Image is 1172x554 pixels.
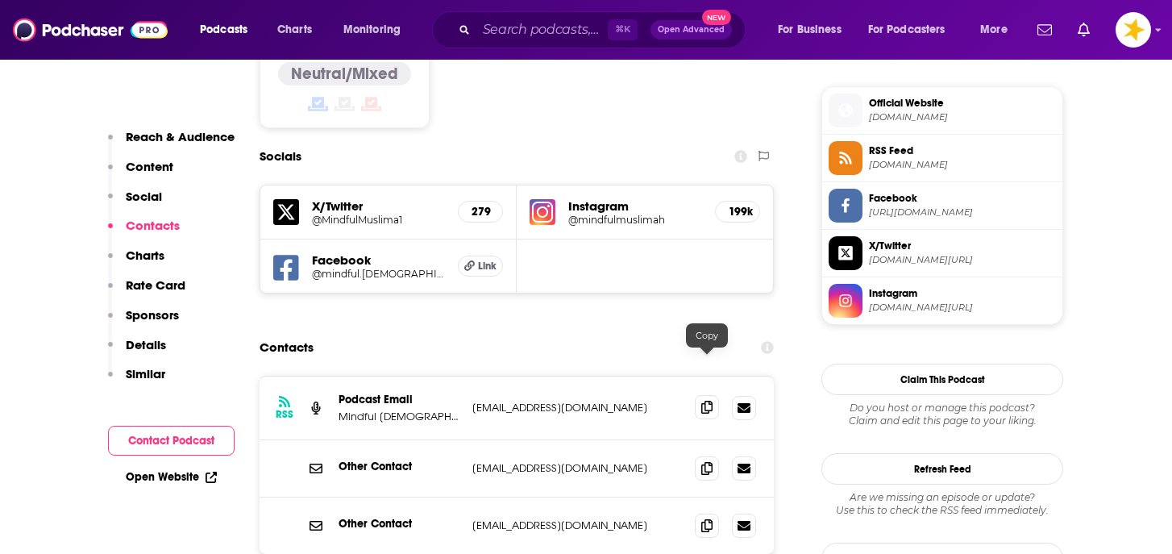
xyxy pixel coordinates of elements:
[829,236,1056,270] a: X/Twitter[DOMAIN_NAME][URL]
[767,17,862,43] button: open menu
[869,239,1056,253] span: X/Twitter
[829,189,1056,223] a: Facebook[URL][DOMAIN_NAME]
[702,10,731,25] span: New
[858,17,969,43] button: open menu
[650,20,732,40] button: Open AdvancedNew
[472,401,682,414] p: [EMAIL_ADDRESS][DOMAIN_NAME]
[829,284,1056,318] a: Instagram[DOMAIN_NAME][URL]
[1031,16,1058,44] a: Show notifications dropdown
[108,307,179,337] button: Sponsors
[821,402,1063,414] span: Do you host or manage this podcast?
[267,17,322,43] a: Charts
[200,19,247,41] span: Podcasts
[189,17,268,43] button: open menu
[980,19,1008,41] span: More
[343,19,401,41] span: Monitoring
[869,286,1056,301] span: Instagram
[686,323,728,348] div: Copy
[729,205,746,219] h5: 199k
[126,307,179,323] p: Sponsors
[1116,12,1151,48] img: User Profile
[869,144,1056,158] span: RSS Feed
[568,214,702,226] a: @mindfulmuslimah
[339,517,459,531] p: Other Contact
[821,402,1063,427] div: Claim and edit this page to your liking.
[778,19,842,41] span: For Business
[478,260,497,273] span: Link
[276,408,293,421] h3: RSS
[829,94,1056,127] a: Official Website[DOMAIN_NAME]
[108,337,166,367] button: Details
[260,332,314,363] h2: Contacts
[869,206,1056,219] span: https://www.facebook.com/mindful.muslimah.50
[108,248,164,277] button: Charts
[821,453,1063,485] button: Refresh Feed
[339,393,459,406] p: Podcast Email
[312,252,445,268] h5: Facebook
[291,64,398,84] h4: Neutral/Mixed
[868,19,945,41] span: For Podcasters
[126,129,235,144] p: Reach & Audience
[108,277,185,307] button: Rate Card
[13,15,168,45] img: Podchaser - Follow, Share and Rate Podcasts
[108,366,165,396] button: Similar
[312,268,445,280] a: @mindful.[DEMOGRAPHIC_DATA].50
[869,254,1056,266] span: twitter.com/MindfulMuslima1
[476,17,608,43] input: Search podcasts, credits, & more...
[126,277,185,293] p: Rate Card
[447,11,761,48] div: Search podcasts, credits, & more...
[312,198,445,214] h5: X/Twitter
[869,96,1056,110] span: Official Website
[108,159,173,189] button: Content
[339,460,459,473] p: Other Contact
[1071,16,1096,44] a: Show notifications dropdown
[869,302,1056,314] span: instagram.com/mindfulmuslimah
[108,426,235,456] button: Contact Podcast
[108,189,162,219] button: Social
[126,189,162,204] p: Social
[126,218,180,233] p: Contacts
[658,26,725,34] span: Open Advanced
[126,470,217,484] a: Open Website
[821,491,1063,517] div: Are we missing an episode or update? Use this to check the RSS feed immediately.
[869,111,1056,123] span: mindful-muslimah.com
[530,199,555,225] img: iconImage
[821,364,1063,395] button: Claim This Podcast
[1116,12,1151,48] span: Logged in as Spreaker_Prime
[126,366,165,381] p: Similar
[869,191,1056,206] span: Facebook
[332,17,422,43] button: open menu
[126,159,173,174] p: Content
[108,129,235,159] button: Reach & Audience
[472,519,682,532] p: [EMAIL_ADDRESS][DOMAIN_NAME]
[260,141,301,172] h2: Socials
[608,19,638,40] span: ⌘ K
[126,337,166,352] p: Details
[108,218,180,248] button: Contacts
[969,17,1028,43] button: open menu
[869,159,1056,171] span: anchor.fm
[1116,12,1151,48] button: Show profile menu
[472,205,489,219] h5: 279
[829,141,1056,175] a: RSS Feed[DOMAIN_NAME]
[126,248,164,263] p: Charts
[277,19,312,41] span: Charts
[339,410,459,423] p: Mindful [DEMOGRAPHIC_DATA]
[458,256,503,277] a: Link
[472,461,682,475] p: [EMAIL_ADDRESS][DOMAIN_NAME]
[312,214,445,226] a: @MindfulMuslima1
[568,198,702,214] h5: Instagram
